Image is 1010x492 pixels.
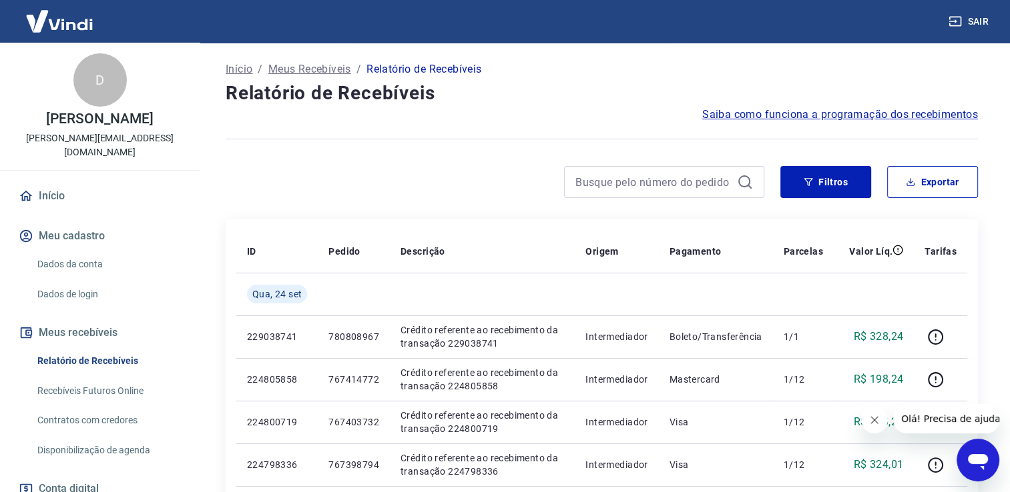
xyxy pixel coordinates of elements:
p: 1/12 [784,458,823,471]
a: Relatório de Recebíveis [32,347,184,375]
a: Dados da conta [32,251,184,278]
p: Intermediador [585,458,648,471]
iframe: Mensagem da empresa [893,404,999,433]
p: ID [247,245,256,258]
p: [PERSON_NAME] [46,112,153,126]
p: 1/12 [784,373,823,386]
a: Saiba como funciona a programação dos recebimentos [702,107,978,123]
p: 224805858 [247,373,307,386]
p: Crédito referente ao recebimento da transação 224805858 [401,366,564,393]
p: R$ 198,24 [854,371,904,387]
a: Meus Recebíveis [268,61,351,77]
p: Tarifas [925,245,957,258]
a: Disponibilização de agenda [32,437,184,464]
p: 224798336 [247,458,307,471]
p: 767398794 [328,458,379,471]
p: Visa [670,458,762,471]
span: Qua, 24 set [252,287,302,301]
a: Contratos com credores [32,407,184,434]
p: [PERSON_NAME][EMAIL_ADDRESS][DOMAIN_NAME] [11,131,189,159]
p: Mastercard [670,373,762,386]
a: Dados de login [32,281,184,308]
p: 767403732 [328,415,379,429]
p: 1/12 [784,415,823,429]
span: Olá! Precisa de ajuda? [8,9,112,20]
p: R$ 328,24 [854,329,904,345]
div: D [73,53,127,107]
p: Crédito referente ao recebimento da transação 224800719 [401,409,564,435]
p: Visa [670,415,762,429]
p: Crédito referente ao recebimento da transação 229038741 [401,323,564,350]
p: / [258,61,262,77]
p: Pagamento [670,245,722,258]
p: Valor Líq. [849,245,893,258]
p: Pedido [328,245,360,258]
p: Parcelas [784,245,823,258]
p: / [356,61,361,77]
iframe: Fechar mensagem [861,407,888,433]
h4: Relatório de Recebíveis [226,80,978,107]
a: Início [226,61,252,77]
button: Sair [946,9,994,34]
p: 780808967 [328,330,379,343]
p: Intermediador [585,415,648,429]
p: Relatório de Recebíveis [366,61,481,77]
iframe: Botão para abrir a janela de mensagens [957,439,999,481]
input: Busque pelo número do pedido [575,172,732,192]
p: R$ 324,01 [854,457,904,473]
p: Descrição [401,245,445,258]
p: 1/1 [784,330,823,343]
p: Intermediador [585,373,648,386]
p: 767414772 [328,373,379,386]
img: Vindi [16,1,103,41]
p: Intermediador [585,330,648,343]
button: Filtros [780,166,871,198]
button: Meu cadastro [16,221,184,251]
a: Início [16,181,184,211]
p: 229038741 [247,330,307,343]
p: Origem [585,245,618,258]
button: Meus recebíveis [16,318,184,347]
p: 224800719 [247,415,307,429]
p: Crédito referente ao recebimento da transação 224798336 [401,451,564,478]
p: Boleto/Transferência [670,330,762,343]
a: Recebíveis Futuros Online [32,377,184,405]
button: Exportar [887,166,978,198]
p: R$ 283,21 [854,414,904,430]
